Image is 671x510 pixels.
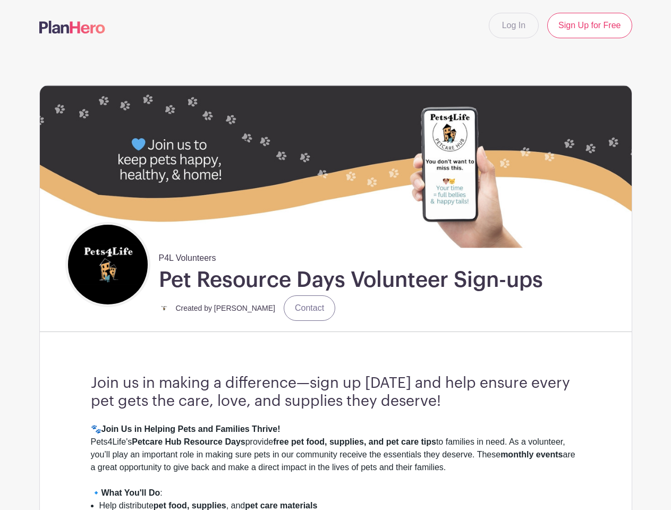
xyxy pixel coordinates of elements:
[273,437,436,446] strong: free pet food, supplies, and pet care tips
[489,13,539,38] a: Log In
[159,267,543,293] h1: Pet Resource Days Volunteer Sign-ups
[101,488,160,497] strong: What You'll Do
[91,487,581,499] div: 🔹 :
[159,303,169,313] img: small%20square%20logo.jpg
[132,437,245,446] strong: Petcare Hub Resource Days
[91,375,581,410] h3: Join us in making a difference—sign up [DATE] and help ensure every pet gets the care, love, and ...
[40,86,632,248] img: 40210%20Zip%20(7).jpg
[500,450,563,459] strong: monthly events
[39,21,105,33] img: logo-507f7623f17ff9eddc593b1ce0a138ce2505c220e1c5a4e2b4648c50719b7d32.svg
[159,248,216,265] span: P4L Volunteers
[101,424,281,433] strong: Join Us in Helping Pets and Families Thrive!
[547,13,632,38] a: Sign Up for Free
[91,423,581,487] div: 🐾 Pets4Life's provide to families in need. As a volunteer, you’ll play an important role in makin...
[284,295,335,321] a: Contact
[154,501,226,510] strong: pet food, supplies
[68,225,148,304] img: square%20black%20logo%20FB%20profile.jpg
[176,304,276,312] small: Created by [PERSON_NAME]
[245,501,317,510] strong: pet care materials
